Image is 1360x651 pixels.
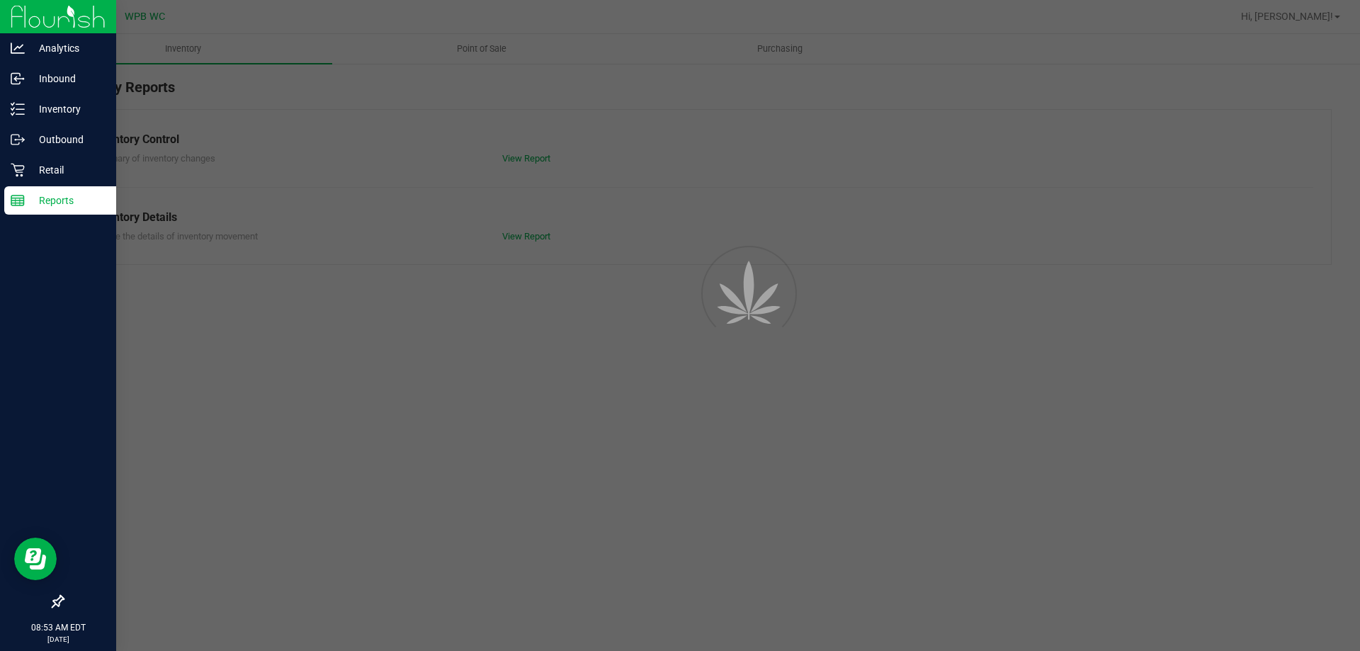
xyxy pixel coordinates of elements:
[11,72,25,86] inline-svg: Inbound
[25,131,110,148] p: Outbound
[6,621,110,634] p: 08:53 AM EDT
[25,162,110,179] p: Retail
[6,634,110,645] p: [DATE]
[11,163,25,177] inline-svg: Retail
[25,40,110,57] p: Analytics
[11,41,25,55] inline-svg: Analytics
[25,70,110,87] p: Inbound
[25,101,110,118] p: Inventory
[11,193,25,208] inline-svg: Reports
[14,538,57,580] iframe: Resource center
[25,192,110,209] p: Reports
[11,102,25,116] inline-svg: Inventory
[11,132,25,147] inline-svg: Outbound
